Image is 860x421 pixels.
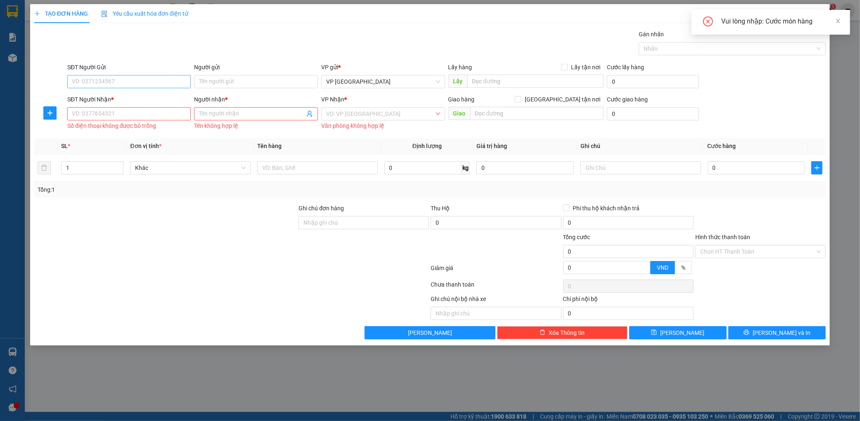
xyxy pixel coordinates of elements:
div: Người nhận [194,95,318,104]
div: Chi phí nội bộ [563,294,694,307]
span: Tên hàng [257,143,282,149]
span: delete [540,329,545,336]
span: printer [744,329,749,336]
span: Yêu cầu xuất hóa đơn điện tử [101,10,188,17]
span: Xóa Thông tin [549,328,585,337]
span: Khác [135,162,246,174]
span: Lấy hàng [448,64,472,71]
span: TẠO ĐƠN HÀNG [34,10,88,17]
th: Ghi chú [577,138,704,154]
label: Gán nhãn [639,31,664,38]
img: icon [101,11,108,17]
span: close [835,18,841,24]
span: VP Nhận [321,96,344,103]
div: SĐT Người Nhận [67,95,191,104]
span: Cước hàng [708,143,736,149]
div: Vui lòng nhập: Cước món hàng [721,16,840,26]
button: plus [811,161,822,174]
span: kg [462,161,470,174]
label: Cước lấy hàng [607,64,644,71]
input: Ghi Chú [580,161,701,174]
span: [PERSON_NAME] [660,328,704,337]
span: SL [61,143,68,149]
span: Đơn vị tính [130,143,161,149]
input: VD: Bàn, Ghế [257,161,378,174]
button: deleteXóa Thông tin [497,326,628,339]
label: Cước giao hàng [607,96,648,103]
input: Dọc đường [470,107,604,120]
li: In ngày: 14:16 15/09 [4,61,96,73]
li: [PERSON_NAME] [4,49,96,61]
button: Close [807,4,830,27]
input: 0 [476,161,574,174]
span: Tổng cước [563,234,590,240]
button: save[PERSON_NAME] [629,326,727,339]
label: Ghi chú đơn hàng [299,205,344,212]
span: close-circle [703,16,713,28]
input: Nhập ghi chú [431,307,561,320]
div: Chưa thanh toán [430,280,562,294]
span: [GEOGRAPHIC_DATA] tận nơi [521,95,604,104]
span: save [651,329,657,336]
div: Số điện thoại không được bỏ trống [67,121,191,131]
div: Người gửi [194,63,318,72]
span: [PERSON_NAME] và In [753,328,810,337]
span: Giao [448,107,470,120]
span: Giá trị hàng [476,143,507,149]
span: Lấy tận nơi [568,63,604,72]
label: Hình thức thanh toán [695,234,750,240]
div: Ghi chú nội bộ nhà xe [431,294,561,307]
button: [PERSON_NAME] [365,326,495,339]
div: SĐT Người Gửi [67,63,191,72]
span: plus [34,11,40,16]
span: user-add [306,111,313,117]
input: Cước lấy hàng [607,75,699,88]
div: Văn phòng không hợp lệ [321,121,445,131]
span: plus [44,110,56,116]
input: Cước giao hàng [607,107,699,120]
div: Tổng: 1 [38,185,332,194]
button: printer[PERSON_NAME] và In [728,326,826,339]
span: plus [812,165,822,171]
span: Thu Hộ [431,205,450,212]
span: [PERSON_NAME] [408,328,452,337]
span: VND [657,264,668,271]
div: Tên không hợp lệ [194,121,318,131]
button: plus [43,106,57,120]
div: Giảm giá [430,263,562,278]
span: Định lượng [412,143,442,149]
button: delete [38,161,51,174]
div: VP gửi [321,63,445,72]
span: % [681,264,685,271]
span: VP Mỹ Đình [326,75,440,88]
input: Ghi chú đơn hàng [299,216,429,229]
span: Giao hàng [448,96,475,103]
span: Phí thu hộ khách nhận trả [570,204,643,213]
input: Dọc đường [467,75,604,88]
span: Lấy [448,75,467,88]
